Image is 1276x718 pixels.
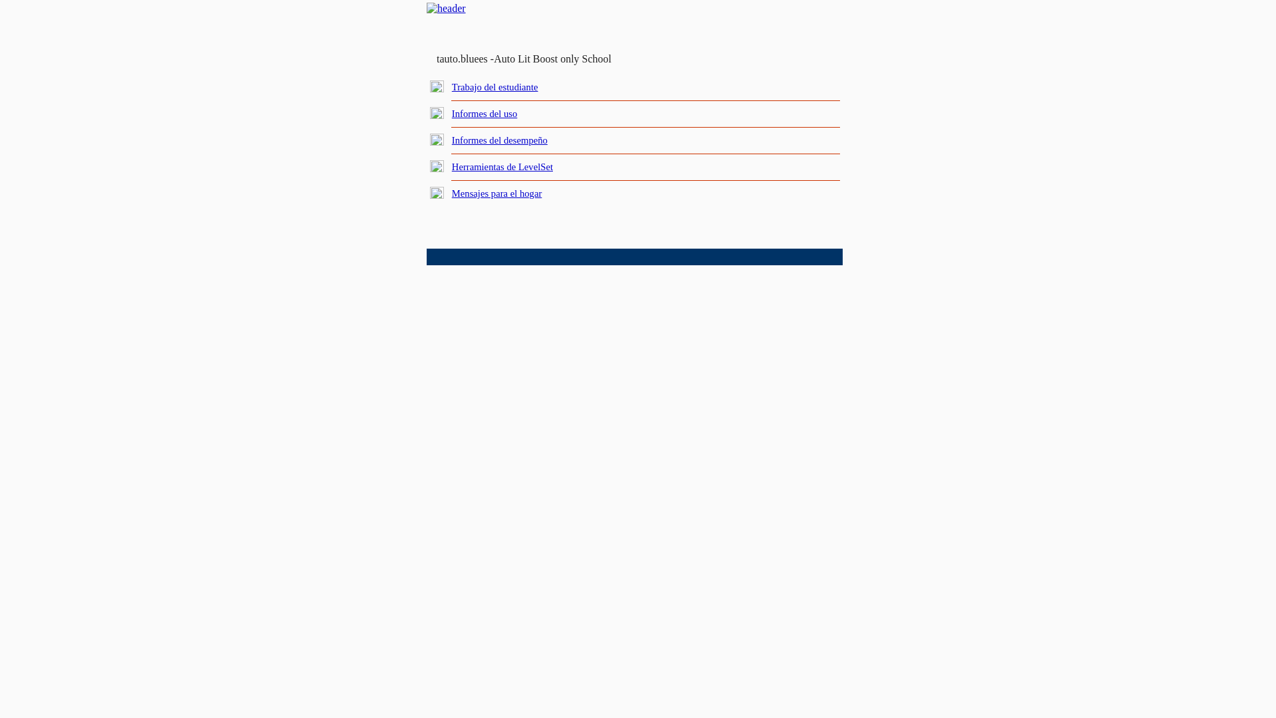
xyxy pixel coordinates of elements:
[427,3,466,15] img: header
[452,188,542,199] a: Mensajes para el hogar
[452,162,553,172] a: Herramientas de LevelSet
[430,80,444,92] img: plus.gif
[452,135,548,146] a: Informes del desempeño
[452,82,538,92] a: Trabajo del estudiante
[430,160,444,172] img: plus.gif
[494,53,611,64] nobr: Auto Lit Boost only School
[452,108,518,119] a: Informes del uso
[430,187,444,199] img: plus.gif
[437,53,681,65] td: tauto.bluees -
[430,107,444,119] img: plus.gif
[430,134,444,146] img: plus.gif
